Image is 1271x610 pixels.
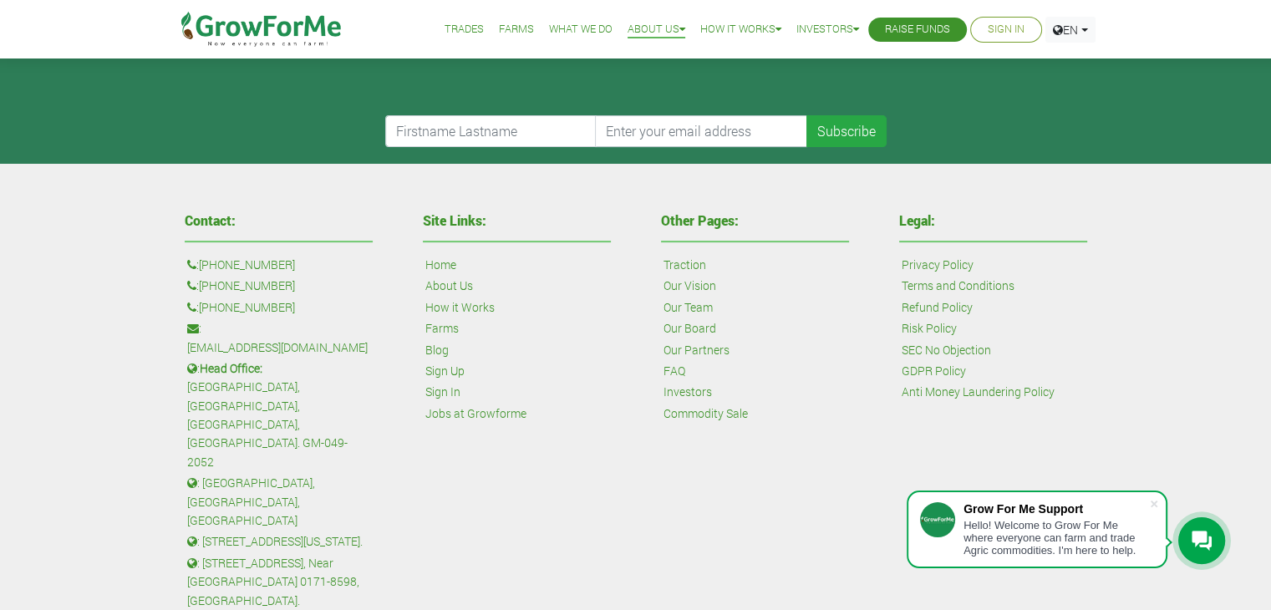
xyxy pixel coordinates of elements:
[425,404,526,423] a: Jobs at Growforme
[187,277,370,295] p: :
[902,319,957,338] a: Risk Policy
[185,214,373,227] h4: Contact:
[187,319,370,357] p: :
[663,277,716,295] a: Our Vision
[806,115,887,147] button: Subscribe
[199,277,295,295] a: [PHONE_NUMBER]
[425,362,465,380] a: Sign Up
[663,404,748,423] a: Commodity Sale
[1045,17,1096,43] a: EN
[187,298,370,317] p: :
[899,214,1087,227] h4: Legal:
[499,21,534,38] a: Farms
[661,214,849,227] h4: Other Pages:
[595,115,807,147] input: Enter your email address
[423,214,611,227] h4: Site Links:
[425,277,473,295] a: About Us
[963,519,1149,557] div: Hello! Welcome to Grow For Me where everyone can farm and trade Agric commodities. I'm here to help.
[549,21,613,38] a: What We Do
[385,50,639,115] iframe: reCAPTCHA
[700,21,781,38] a: How it Works
[200,360,262,376] b: Head Office:
[187,554,370,610] p: : [STREET_ADDRESS], Near [GEOGRAPHIC_DATA] 0171-8598, [GEOGRAPHIC_DATA].
[445,21,484,38] a: Trades
[902,256,974,274] a: Privacy Policy
[425,319,459,338] a: Farms
[187,256,370,274] p: :
[199,298,295,317] a: [PHONE_NUMBER]
[885,21,950,38] a: Raise Funds
[902,277,1014,295] a: Terms and Conditions
[187,474,370,530] p: : [GEOGRAPHIC_DATA], [GEOGRAPHIC_DATA], [GEOGRAPHIC_DATA]
[663,341,730,359] a: Our Partners
[902,341,991,359] a: SEC No Objection
[425,383,460,401] a: Sign In
[902,383,1055,401] a: Anti Money Laundering Policy
[663,298,713,317] a: Our Team
[425,298,495,317] a: How it Works
[628,21,685,38] a: About Us
[988,21,1024,38] a: Sign In
[796,21,859,38] a: Investors
[663,319,716,338] a: Our Board
[425,256,456,274] a: Home
[187,532,370,551] p: : [STREET_ADDRESS][US_STATE].
[902,362,966,380] a: GDPR Policy
[663,362,685,380] a: FAQ
[199,256,295,274] a: [PHONE_NUMBER]
[963,502,1149,516] div: Grow For Me Support
[187,359,370,471] p: : [GEOGRAPHIC_DATA], [GEOGRAPHIC_DATA], [GEOGRAPHIC_DATA], [GEOGRAPHIC_DATA]. GM-049-2052
[425,341,449,359] a: Blog
[187,338,368,357] a: [EMAIL_ADDRESS][DOMAIN_NAME]
[902,298,973,317] a: Refund Policy
[663,256,706,274] a: Traction
[385,115,597,147] input: Firstname Lastname
[663,383,712,401] a: Investors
